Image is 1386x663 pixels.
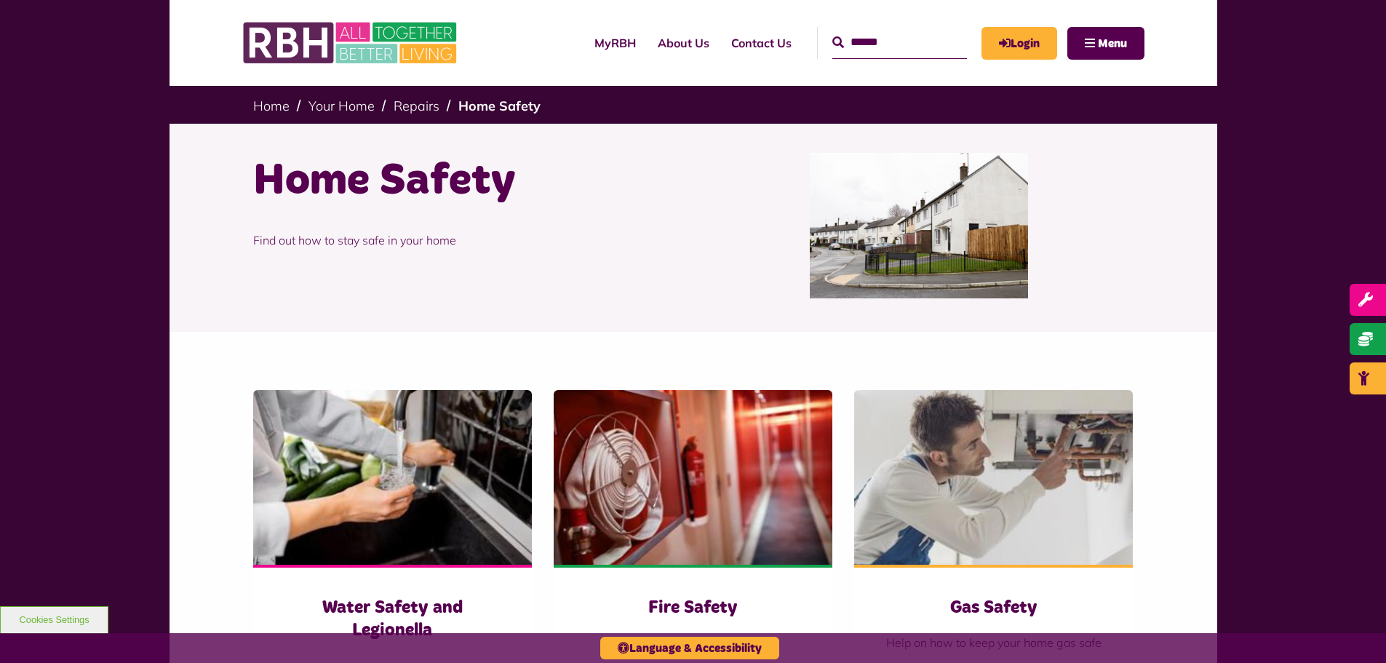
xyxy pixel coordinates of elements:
img: RBH [242,15,461,71]
img: Fire Safety Hose Extingisher Thumb [554,390,832,565]
button: Language & Accessibility [600,637,779,659]
h1: Home Safety [253,153,682,210]
button: Navigation [1067,27,1144,60]
h3: Gas Safety [883,597,1104,619]
a: MyRBH [981,27,1057,60]
a: About Us [647,23,720,63]
img: SAZMEDIA RBH 22FEB24 103 [810,153,1028,298]
a: Home [253,98,290,114]
span: Menu [1098,38,1127,49]
a: Home Safety [458,98,541,114]
p: Find out how to stay safe in your home [253,210,682,271]
h3: Water Safety and Legionella [282,597,503,642]
a: Repairs [394,98,439,114]
h3: Fire Safety [583,597,803,619]
iframe: Netcall Web Assistant for live chat [1321,598,1386,663]
a: MyRBH [584,23,647,63]
img: Water Safety Woman Glass Water Thumb [253,390,532,565]
a: Your Home [308,98,375,114]
a: Contact Us [720,23,802,63]
img: Gas Safety Boiler Check Thumb [854,390,1133,565]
